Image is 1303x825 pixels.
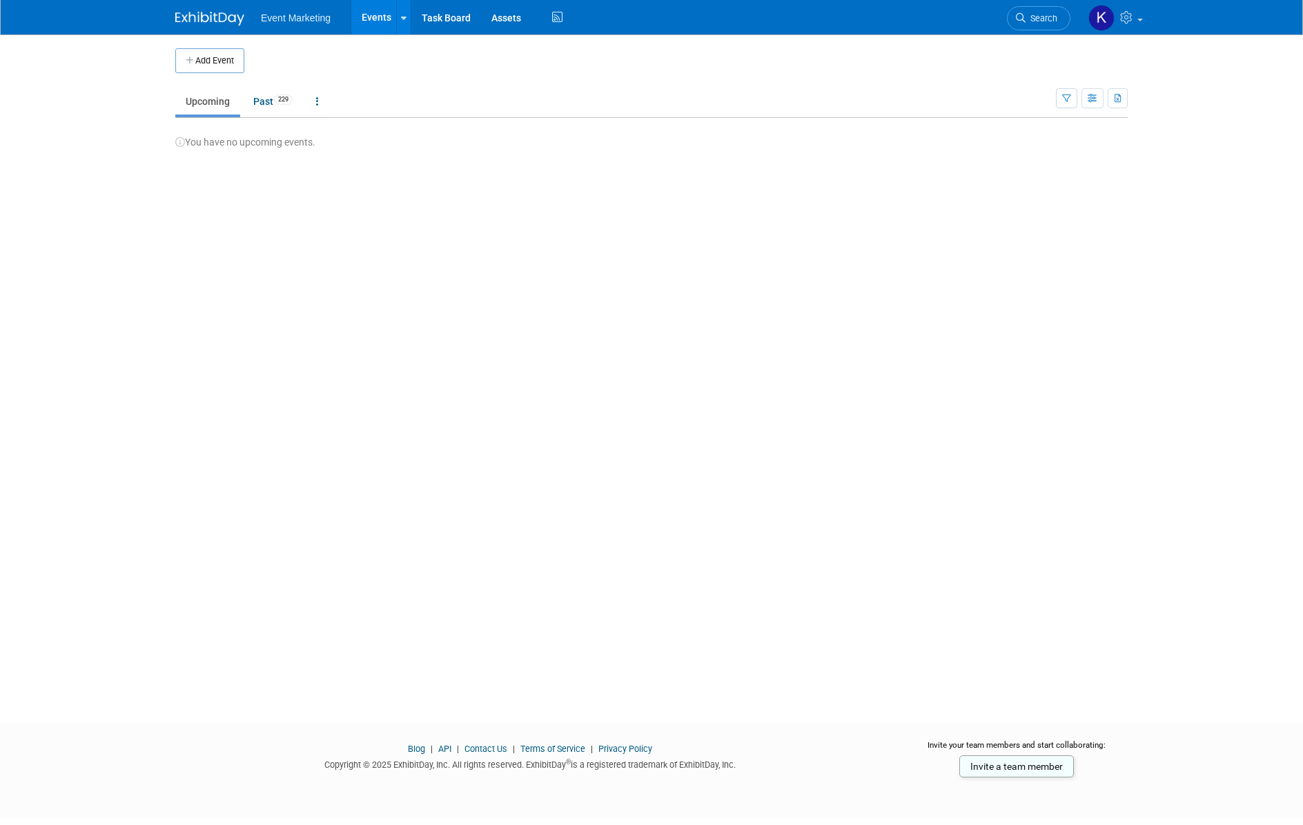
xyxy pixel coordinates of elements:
[175,12,244,26] img: ExhibitDay
[408,744,425,754] a: Blog
[453,744,462,754] span: |
[566,758,571,766] sup: ®
[175,48,244,73] button: Add Event
[598,744,652,754] a: Privacy Policy
[427,744,436,754] span: |
[175,88,240,115] a: Upcoming
[587,744,596,754] span: |
[905,739,1128,760] div: Invite your team members and start collaborating:
[464,744,507,754] a: Contact Us
[509,744,518,754] span: |
[959,755,1074,777] a: Invite a team member
[175,137,315,148] span: You have no upcoming events.
[261,12,331,23] span: Event Marketing
[438,744,451,754] a: API
[1026,13,1057,23] span: Search
[243,88,303,115] a: Past229
[1088,5,1115,31] img: Kasey Zia
[274,95,293,105] span: 229
[520,744,585,754] a: Terms of Service
[175,755,885,771] div: Copyright © 2025 ExhibitDay, Inc. All rights reserved. ExhibitDay is a registered trademark of Ex...
[1007,6,1070,30] a: Search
